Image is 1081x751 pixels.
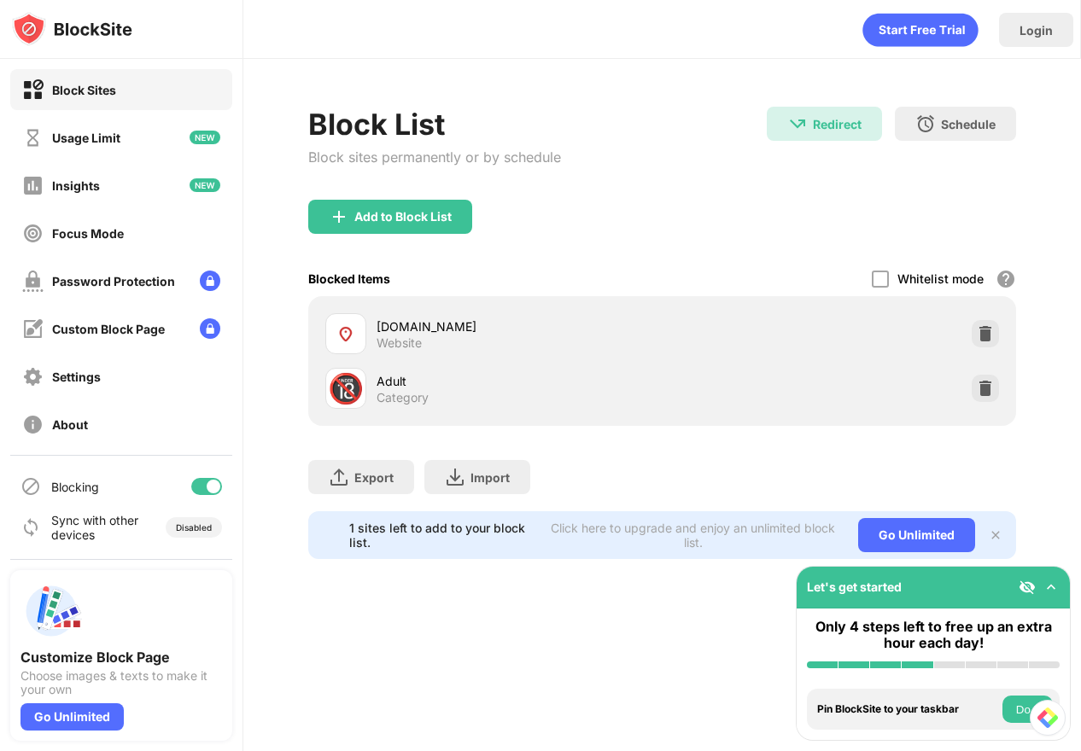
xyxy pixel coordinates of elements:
div: Go Unlimited [20,703,124,731]
img: blocking-icon.svg [20,476,41,497]
img: sync-icon.svg [20,517,41,538]
img: time-usage-off.svg [22,127,44,148]
button: Do it [1002,696,1053,723]
img: omni-setup-toggle.svg [1043,579,1060,596]
img: lock-menu.svg [200,318,220,339]
div: Add to Block List [354,210,452,224]
div: Blocked Items [308,271,390,286]
img: x-button.svg [989,528,1002,542]
div: Export [354,470,394,485]
div: animation [862,13,979,47]
div: About [52,417,88,432]
img: new-icon.svg [190,131,220,144]
div: Password Protection [52,274,175,288]
div: Adult [377,372,663,390]
img: settings-off.svg [22,366,44,387]
div: 🔞 [328,371,364,406]
div: Customize Block Page [20,649,222,666]
img: favicons [336,323,356,344]
div: Website [377,335,422,351]
img: insights-off.svg [22,175,44,196]
iframe: Sign in with Google Dialogue [730,17,1064,216]
img: focus-off.svg [22,223,44,244]
img: push-custom-page.svg [20,580,82,642]
div: Only 4 steps left to free up an extra hour each day! [807,619,1060,651]
div: Pin BlockSite to your taskbar [817,703,998,715]
div: Disabled [176,522,212,533]
img: customize-block-page-off.svg [22,318,44,340]
img: block-on.svg [22,79,44,101]
div: 1 sites left to add to your block list. [349,521,539,550]
img: eye-not-visible.svg [1019,579,1036,596]
div: Click here to upgrade and enjoy an unlimited block list. [549,521,839,550]
div: Blocking [51,480,99,494]
div: Choose images & texts to make it your own [20,669,222,696]
div: Focus Mode [52,226,124,241]
div: Category [377,390,429,405]
img: new-icon.svg [190,178,220,192]
div: Go Unlimited [858,518,975,552]
div: Block Sites [52,83,116,97]
div: [DOMAIN_NAME] [377,317,663,335]
div: Insights [52,178,100,193]
div: Settings [52,370,101,384]
img: about-off.svg [22,414,44,435]
div: Block sites permanently or by schedule [308,148,561,166]
img: logo-blocksite.svg [12,12,132,46]
div: Whitelist mode [897,271,984,286]
img: password-protection-off.svg [22,271,44,292]
div: Sync with other devices [51,513,139,542]
div: Import [470,470,510,485]
div: Custom Block Page [52,322,165,336]
div: Block List [308,107,561,142]
img: lock-menu.svg [200,271,220,291]
div: Let's get started [807,579,902,594]
div: Usage Limit [52,131,120,145]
